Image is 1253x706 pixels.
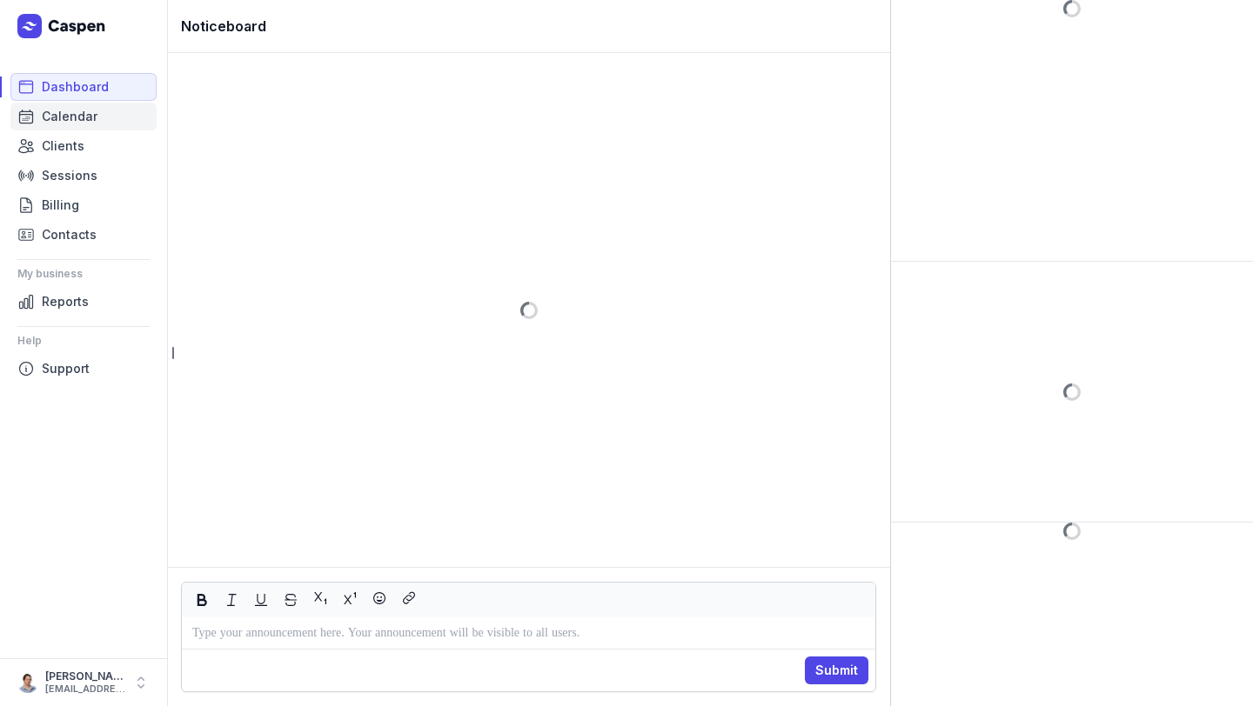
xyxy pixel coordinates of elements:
[42,106,97,127] span: Calendar
[42,224,97,245] span: Contacts
[45,683,125,696] div: [EMAIL_ADDRESS][DOMAIN_NAME]
[42,136,84,157] span: Clients
[17,327,150,355] div: Help
[42,291,89,312] span: Reports
[42,165,97,186] span: Sessions
[805,656,868,684] button: Submit
[42,195,79,216] span: Billing
[815,660,858,681] span: Submit
[17,672,38,693] img: User profile image
[42,77,109,97] span: Dashboard
[17,260,150,288] div: My business
[45,669,125,683] div: [PERSON_NAME]
[42,358,90,379] span: Support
